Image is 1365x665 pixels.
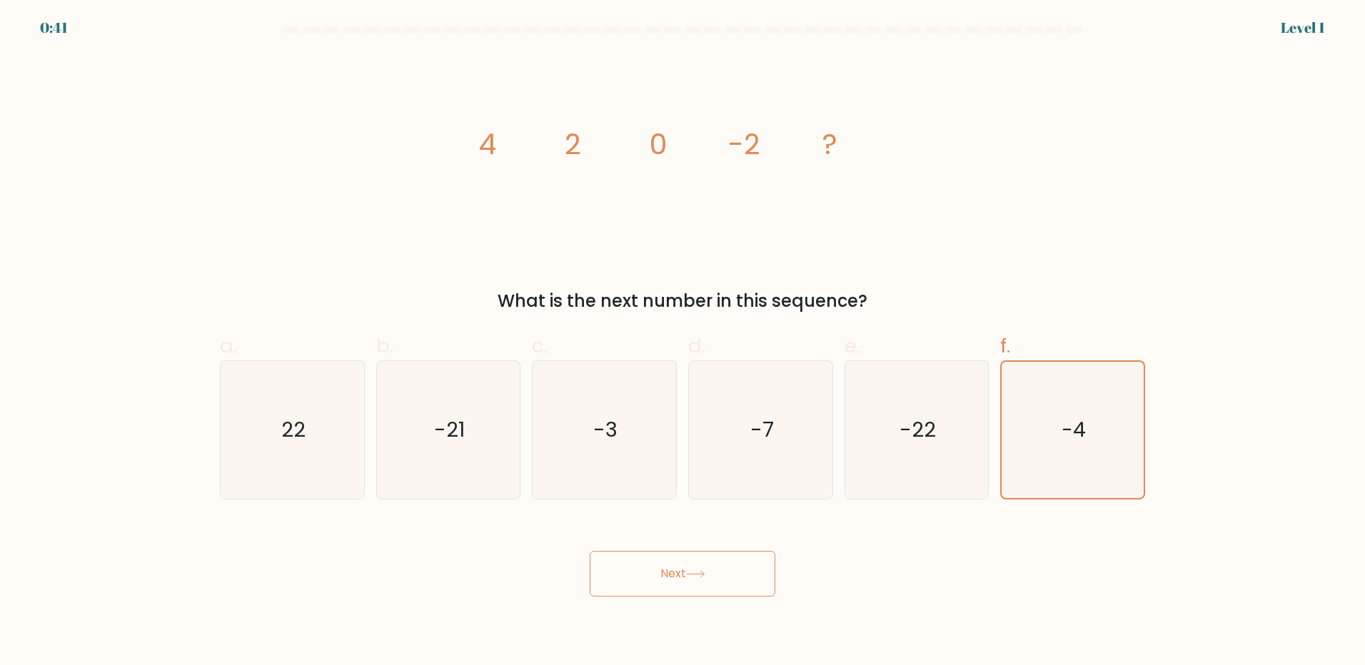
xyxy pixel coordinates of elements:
span: f. [1000,332,1010,360]
span: c. [532,332,548,360]
div: 0:41 [40,17,68,39]
text: -4 [1062,415,1087,444]
span: e. [845,332,860,360]
text: 22 [281,415,306,444]
text: -7 [750,415,774,444]
div: Level 1 [1281,17,1325,39]
div: What is the next number in this sequence? [228,288,1137,314]
tspan: 0 [650,124,668,164]
text: -3 [594,415,618,444]
tspan: -2 [728,124,760,164]
tspan: ? [822,124,837,164]
tspan: 4 [478,124,496,164]
span: a. [220,332,237,360]
tspan: 2 [565,124,581,164]
text: -22 [900,415,936,444]
span: b. [376,332,393,360]
span: d. [688,332,705,360]
text: -21 [434,415,465,444]
button: Next [590,551,775,597]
